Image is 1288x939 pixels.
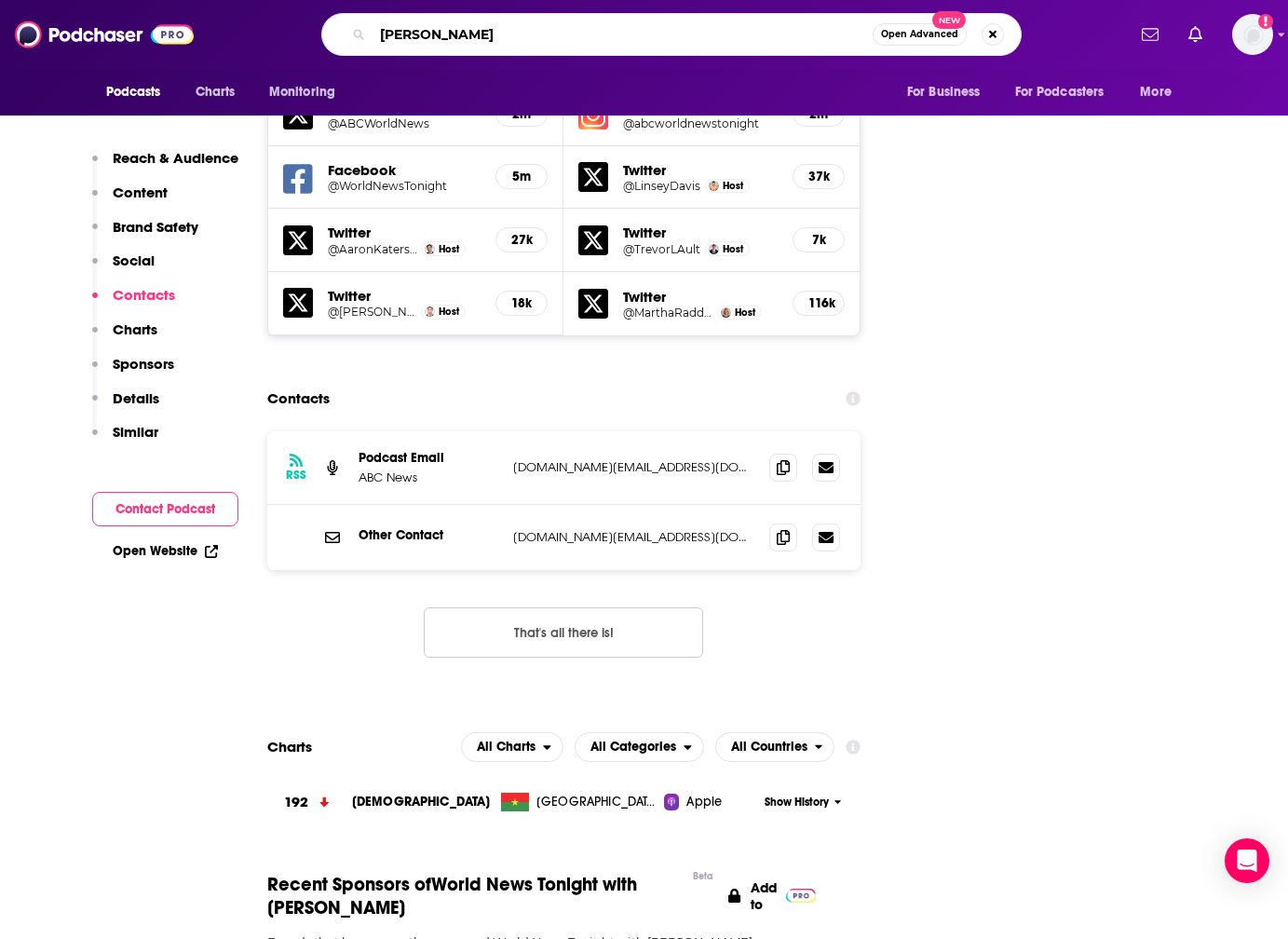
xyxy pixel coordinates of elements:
a: @MarthaRaddatz [623,306,712,320]
button: open menu [1003,75,1132,110]
img: Whit Johnson [425,306,435,317]
div: Open Intercom Messenger [1225,838,1269,883]
span: All Charts [477,741,536,754]
img: Linsey Davis [709,181,719,191]
img: Trevor Ault [709,244,719,254]
h5: 7k [808,232,829,248]
h2: Contacts [267,381,330,416]
span: Host [735,306,755,319]
button: Details [92,389,159,424]
span: All Categories [590,741,676,754]
span: Charts [196,79,236,105]
a: @[PERSON_NAME] [328,305,417,319]
img: Podchaser - Follow, Share and Rate Podcasts [15,17,194,52]
a: @AaronKatersky [328,242,417,256]
span: For Podcasters [1015,79,1105,105]
span: All Countries [731,741,807,754]
h2: Charts [267,738,312,755]
span: Show History [765,795,829,810]
span: Burkina Faso [536,793,658,811]
a: @abcworldnewstonight [623,116,778,130]
p: Charts [113,320,157,338]
p: Social [113,252,155,269]
h5: Twitter [623,161,778,179]
h5: 116k [808,295,829,311]
button: open menu [575,732,704,762]
img: Martha Raddatz [721,307,731,318]
p: Add to [751,879,777,913]
h5: @TrevorLAult [623,242,700,256]
div: Beta [693,870,713,882]
h5: Twitter [623,288,778,306]
p: [DOMAIN_NAME][EMAIL_ADDRESS][DOMAIN_NAME] [513,529,755,545]
a: [GEOGRAPHIC_DATA] [494,793,664,811]
h5: 18k [511,295,532,311]
h5: 37k [808,169,829,184]
p: [DOMAIN_NAME][EMAIL_ADDRESS][DOMAIN_NAME] [513,459,755,475]
p: Sponsors [113,355,174,373]
p: Contacts [113,286,175,304]
h5: 5m [511,169,532,184]
img: Pro Logo [786,889,817,903]
a: [DEMOGRAPHIC_DATA] [352,794,491,810]
button: open menu [715,732,835,762]
p: Other Contact [359,527,498,543]
a: @WorldNewsTonight [328,179,481,193]
a: Apple [664,793,758,811]
a: Show notifications dropdown [1134,19,1166,50]
button: Reach & Audience [92,149,238,184]
div: Search podcasts, credits, & more... [321,13,1022,56]
button: open menu [256,75,359,110]
a: @ABCWorldNews [328,116,481,130]
h5: Twitter [328,287,481,305]
button: Sponsors [92,355,174,389]
a: Open Website [113,543,218,559]
p: Reach & Audience [113,149,238,167]
span: Logged in as susansaulny [1232,14,1273,55]
a: Add to [728,873,816,919]
button: open menu [93,75,185,110]
button: Similar [92,423,158,457]
button: Contact Podcast [92,492,238,526]
span: Host [723,180,743,192]
button: Show History [758,795,847,810]
button: Contacts [92,286,175,320]
span: Podcasts [106,79,161,105]
button: Nothing here. [424,607,703,658]
span: Recent Sponsors of World News Tonight with [PERSON_NAME] [267,873,685,919]
span: New [932,11,966,29]
span: Monitoring [269,79,335,105]
a: Show notifications dropdown [1181,19,1210,50]
p: Similar [113,423,158,441]
span: Host [723,243,743,255]
p: Details [113,389,159,407]
h2: Platforms [461,732,563,762]
h5: Facebook [328,161,481,179]
button: Show profile menu [1232,14,1273,55]
a: Charts [183,75,247,110]
button: open menu [894,75,1004,110]
span: Host [439,243,459,255]
span: For Business [907,79,981,105]
button: open menu [461,732,563,762]
button: open menu [1127,75,1195,110]
h5: 27k [511,232,532,248]
p: ABC News [359,469,498,485]
span: Apple [686,793,722,811]
h5: Twitter [623,224,778,241]
span: Open Advanced [881,30,958,39]
button: Content [92,184,168,218]
a: 192 [267,777,352,828]
h5: Twitter [328,224,481,241]
h3: RSS [286,468,306,483]
h2: Categories [575,732,704,762]
h2: Countries [715,732,835,762]
p: Content [113,184,168,201]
